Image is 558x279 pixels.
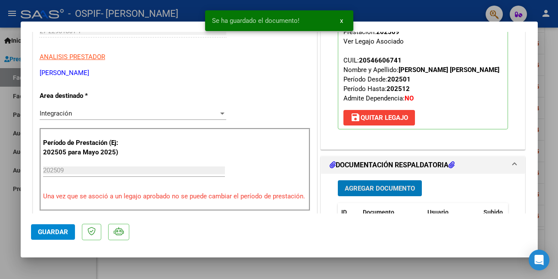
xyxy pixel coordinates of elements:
[350,114,408,122] span: Quitar Legajo
[321,157,525,174] mat-expansion-panel-header: DOCUMENTACIÓN RESPALDATORIA
[40,68,310,78] p: [PERSON_NAME]
[40,110,72,117] span: Integración
[376,28,399,36] strong: 202509
[399,66,499,74] strong: [PERSON_NAME] [PERSON_NAME]
[387,75,411,83] strong: 202501
[483,209,503,216] span: Subido
[341,209,347,216] span: ID
[340,17,343,25] span: x
[480,203,523,222] datatable-header-cell: Subido
[212,16,299,25] span: Se ha guardado el documento!
[529,250,549,270] div: Open Intercom Messenger
[31,224,75,240] button: Guardar
[387,85,410,93] strong: 202512
[338,15,508,129] p: Legajo preaprobado para Período de Prestación:
[350,112,361,122] mat-icon: save
[338,180,422,196] button: Agregar Documento
[359,56,402,65] div: 20546606741
[40,91,121,101] p: Area destinado *
[43,191,307,201] p: Una vez que se asoció a un legajo aprobado no se puede cambiar el período de prestación.
[40,53,105,61] span: ANALISIS PRESTADOR
[363,209,394,216] span: Documento
[424,203,480,222] datatable-header-cell: Usuario
[333,13,350,28] button: x
[343,56,499,102] span: CUIL: Nombre y Apellido: Período Desde: Período Hasta: Admite Dependencia:
[338,203,359,222] datatable-header-cell: ID
[330,160,455,170] h1: DOCUMENTACIÓN RESPALDATORIA
[343,110,415,125] button: Quitar Legajo
[359,203,424,222] datatable-header-cell: Documento
[427,209,449,216] span: Usuario
[343,37,404,46] div: Ver Legajo Asociado
[43,138,122,157] p: Período de Prestación (Ej: 202505 para Mayo 2025)
[405,94,414,102] strong: NO
[345,185,415,192] span: Agregar Documento
[38,228,68,236] span: Guardar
